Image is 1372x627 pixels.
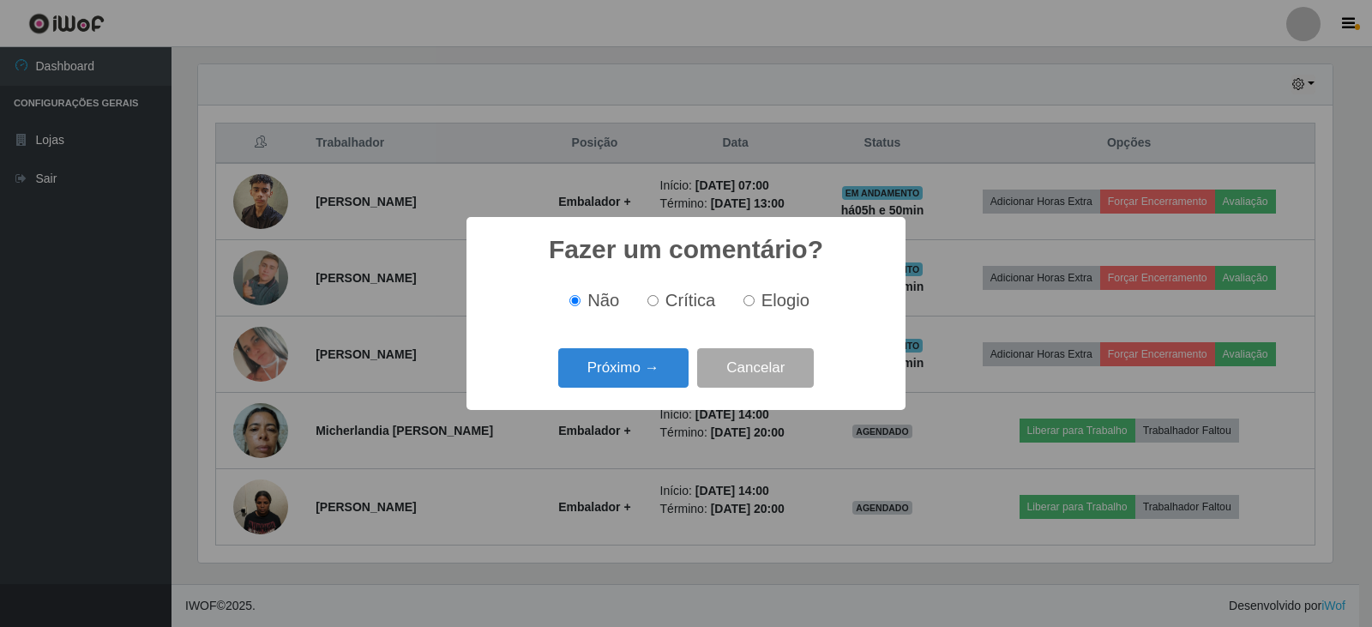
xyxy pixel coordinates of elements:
input: Não [569,295,581,306]
h2: Fazer um comentário? [549,234,823,265]
span: Não [587,291,619,310]
input: Crítica [647,295,659,306]
span: Elogio [761,291,809,310]
span: Crítica [665,291,716,310]
button: Próximo → [558,348,689,389]
input: Elogio [743,295,755,306]
button: Cancelar [697,348,814,389]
